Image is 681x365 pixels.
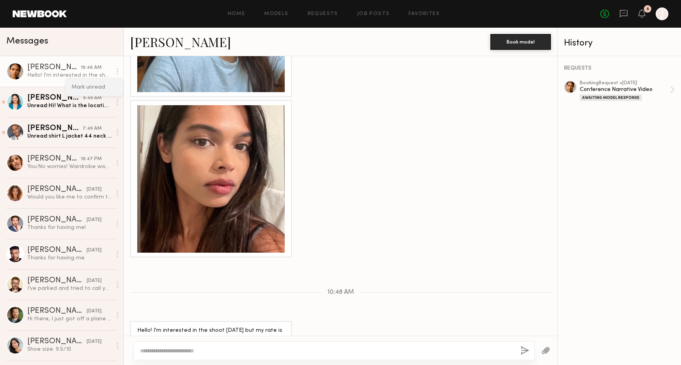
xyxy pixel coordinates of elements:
button: Book model [490,34,551,50]
a: bookingRequest •[DATE]Conference Narrative VideoAwaiting Model Response [580,81,675,101]
div: [DATE] [87,277,102,285]
div: [DATE] [87,308,102,315]
div: 9:49 AM [83,95,102,102]
div: 7:49 AM [83,125,102,132]
div: [DATE] [87,216,102,224]
div: Unread: Hi! What is the location for [DATE] shoot? [27,102,112,110]
div: [DATE] [87,247,102,254]
div: [PERSON_NAME] [27,94,83,102]
div: [PERSON_NAME] [27,155,81,163]
div: Hi there, I just got off a plane in [US_STATE]. I am SO sorry but I had to come up here unexpecte... [27,315,112,323]
a: Models [264,11,288,17]
div: [PERSON_NAME] [27,307,87,315]
div: Would you like me to confirm that request that was sent? I’ll just mark it in my calendar for [DA... [27,193,112,201]
div: Mark unread [66,78,123,96]
div: booking Request • [DATE] [580,81,670,86]
div: [PERSON_NAME] [27,246,87,254]
div: Unread: shirt L jacket 44 neck 16.5 sleeve 36 pants 34 waist/ 32 length shoe 13 glove l/xl [27,132,112,140]
div: [PERSON_NAME] [27,125,83,132]
div: You: No worries! Wardrobe wise what options do you have for athletic wear? Feel free to text me f... [27,163,112,170]
div: Hello! I'm interested in the shoot [DATE] but my rate is higher than the one offered. Would you b... [27,72,112,79]
a: Home [228,11,246,17]
div: [PERSON_NAME] [27,338,87,346]
div: Conference Narrative Video [580,86,670,93]
div: History [564,39,675,48]
div: I’ve parked and tried to call you. Where do I enter the structure to meet you? [27,285,112,292]
div: 5 [647,7,649,11]
a: Book model [490,38,551,45]
div: [PERSON_NAME] [27,216,87,224]
a: Requests [308,11,338,17]
div: [PERSON_NAME] [27,64,81,72]
div: REQUESTS [564,66,675,71]
div: 10:48 AM [81,64,102,72]
div: [PERSON_NAME] [27,277,87,285]
div: Hello! I'm interested in the shoot [DATE] but my rate is higher than the one offered. Would you b... [137,326,285,354]
div: 10:47 PM [81,155,102,163]
div: [PERSON_NAME] [27,185,87,193]
span: Messages [6,37,48,46]
a: [PERSON_NAME] [130,33,231,50]
span: 10:48 AM [327,289,354,296]
div: [DATE] [87,338,102,346]
div: Shoe size: 9.5/10 [27,346,112,353]
div: Thanks for having me! [27,224,112,231]
a: J [656,8,668,20]
a: Favorites [409,11,440,17]
div: [DATE] [87,186,102,193]
div: Awaiting Model Response [580,95,642,101]
a: Job Posts [357,11,390,17]
div: Thanks for having me [27,254,112,262]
